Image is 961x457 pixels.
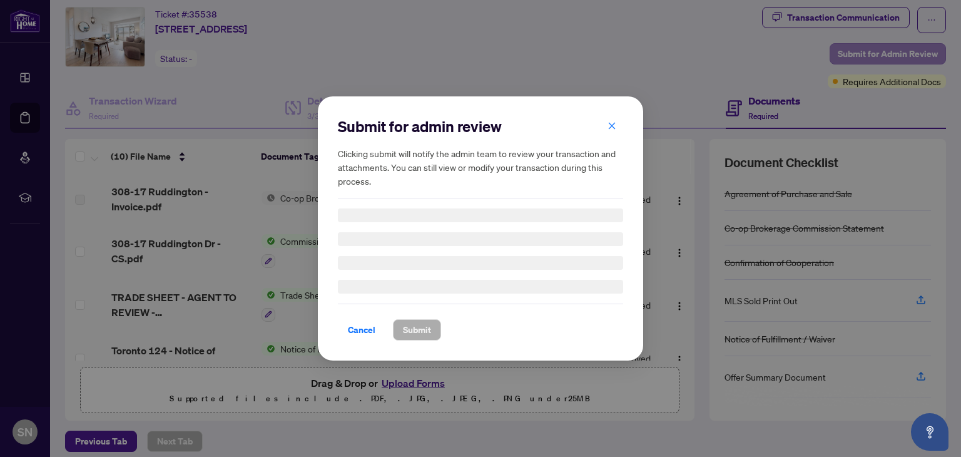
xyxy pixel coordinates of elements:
span: Cancel [348,320,375,340]
button: Cancel [338,319,385,341]
button: Open asap [911,413,948,451]
span: close [608,121,616,130]
h5: Clicking submit will notify the admin team to review your transaction and attachments. You can st... [338,146,623,188]
h2: Submit for admin review [338,116,623,136]
button: Submit [393,319,441,341]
